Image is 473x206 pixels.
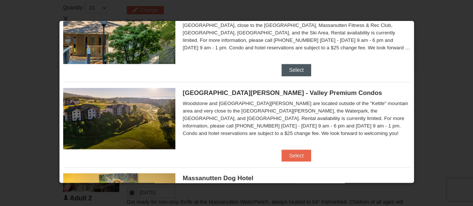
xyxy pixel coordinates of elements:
[63,2,175,64] img: 19219034-1-0eee7e00.jpg
[183,100,410,137] div: Woodstone and [GEOGRAPHIC_DATA][PERSON_NAME] are located outside of the "Kettle" mountain area an...
[183,175,254,182] span: Massanutten Dog Hotel
[282,64,311,76] button: Select
[282,150,311,162] button: Select
[183,14,410,52] div: The Summit condos were built in the townhouse style. Located within the mountain area of [GEOGRAP...
[183,89,382,96] span: [GEOGRAPHIC_DATA][PERSON_NAME] - Valley Premium Condos
[63,88,175,149] img: 19219041-4-ec11c166.jpg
